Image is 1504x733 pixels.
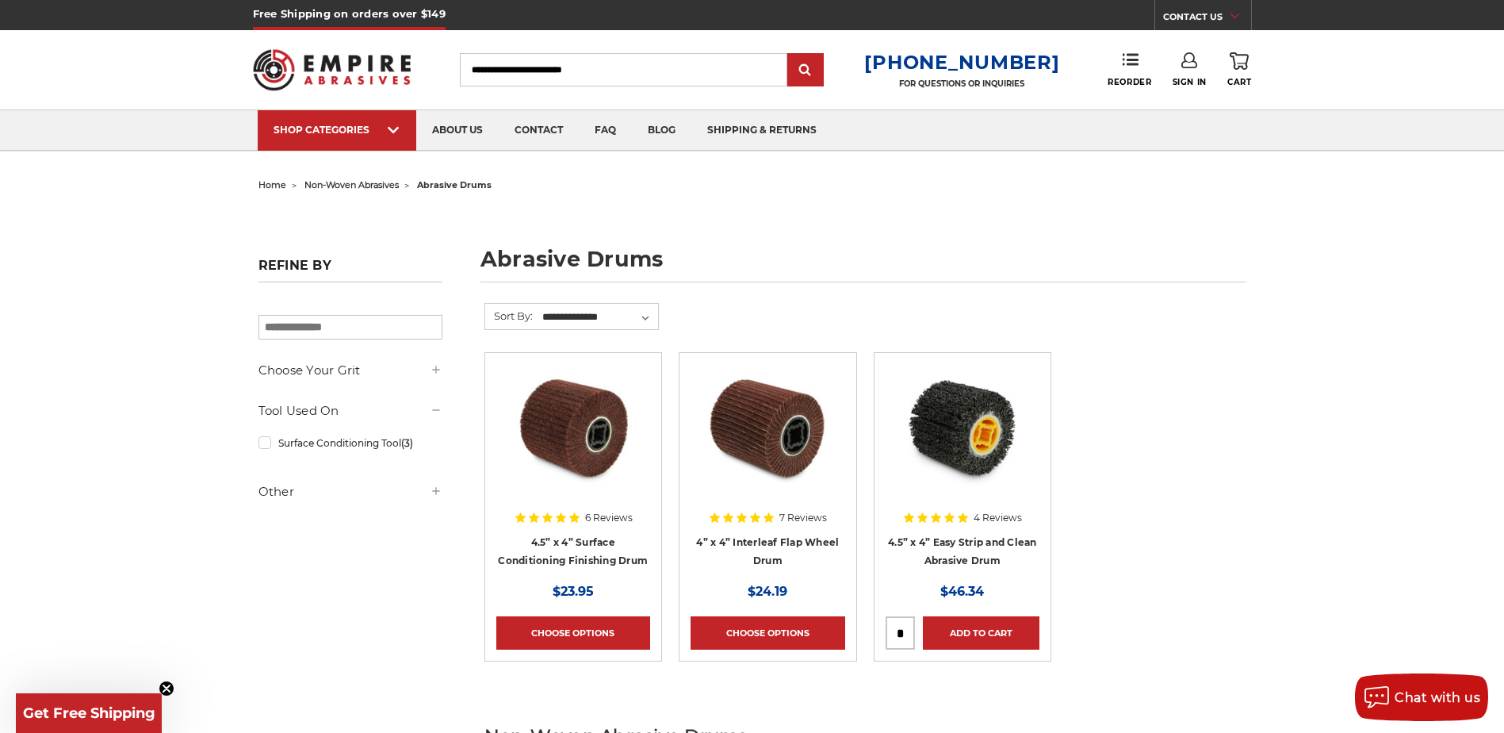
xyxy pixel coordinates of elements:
[691,364,844,518] a: 4 inch interleaf flap wheel drum
[1395,690,1480,705] span: Chat with us
[923,616,1039,650] a: Add to Cart
[864,79,1059,89] p: FOR QUESTIONS OR INQUIRIES
[401,437,413,449] span: (3)
[691,616,844,650] a: Choose Options
[258,429,442,457] a: Surface Conditioning Tool
[258,401,442,420] h5: Tool Used On
[496,364,650,518] a: 4.5 Inch Surface Conditioning Finishing Drum
[417,179,492,190] span: abrasive drums
[499,110,579,151] a: contact
[496,616,650,650] a: Choose Options
[274,124,400,136] div: SHOP CATEGORIES
[691,110,832,151] a: shipping & returns
[1173,77,1207,87] span: Sign In
[253,39,411,101] img: Empire Abrasives
[258,482,442,501] h5: Other
[940,584,984,599] span: $46.34
[16,693,162,733] div: Get Free ShippingClose teaser
[748,584,787,599] span: $24.19
[888,536,1037,566] a: 4.5” x 4” Easy Strip and Clean Abrasive Drum
[23,704,155,722] span: Get Free Shipping
[1227,52,1251,87] a: Cart
[886,364,1039,518] a: 4.5 inch x 4 inch paint stripping drum
[1355,674,1488,721] button: Chat with us
[779,513,827,523] span: 7 Reviews
[1163,8,1251,30] a: CONTACT US
[864,51,1059,74] a: [PHONE_NUMBER]
[258,258,442,282] h5: Refine by
[899,364,1026,491] img: 4.5 inch x 4 inch paint stripping drum
[585,513,633,523] span: 6 Reviews
[416,110,499,151] a: about us
[1108,77,1151,87] span: Reorder
[480,248,1246,282] h1: abrasive drums
[258,361,442,380] h5: Choose Your Grit
[696,536,839,566] a: 4” x 4” Interleaf Flap Wheel Drum
[510,364,637,491] img: 4.5 Inch Surface Conditioning Finishing Drum
[159,681,174,697] button: Close teaser
[1227,77,1251,87] span: Cart
[704,364,831,491] img: 4 inch interleaf flap wheel drum
[1108,52,1151,86] a: Reorder
[579,110,632,151] a: faq
[790,55,821,86] input: Submit
[540,305,658,329] select: Sort By:
[304,179,399,190] a: non-woven abrasives
[258,179,286,190] a: home
[974,513,1022,523] span: 4 Reviews
[553,584,594,599] span: $23.95
[498,536,648,566] a: 4.5” x 4” Surface Conditioning Finishing Drum
[485,304,533,328] label: Sort By:
[632,110,691,151] a: blog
